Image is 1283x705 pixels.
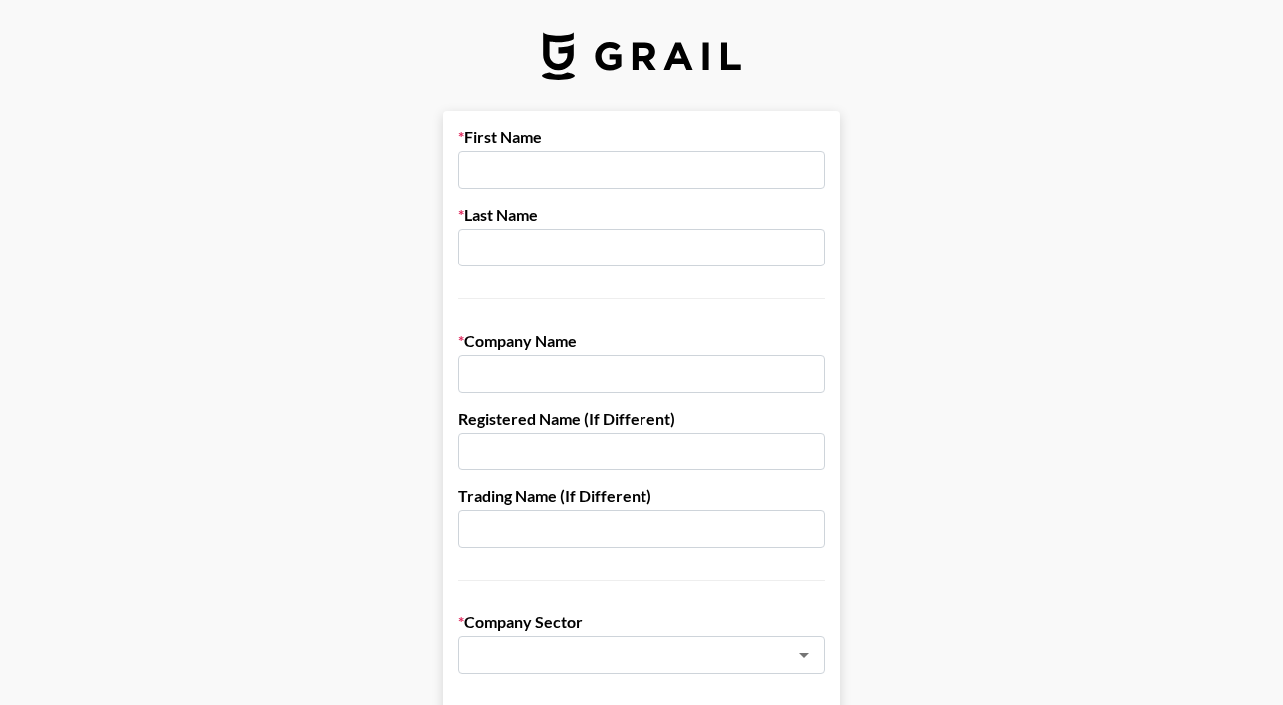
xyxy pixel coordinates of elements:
[790,641,818,669] button: Open
[542,32,741,80] img: Grail Talent Logo
[458,127,825,147] label: First Name
[458,409,825,429] label: Registered Name (If Different)
[458,613,825,632] label: Company Sector
[458,331,825,351] label: Company Name
[458,205,825,225] label: Last Name
[458,486,825,506] label: Trading Name (If Different)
